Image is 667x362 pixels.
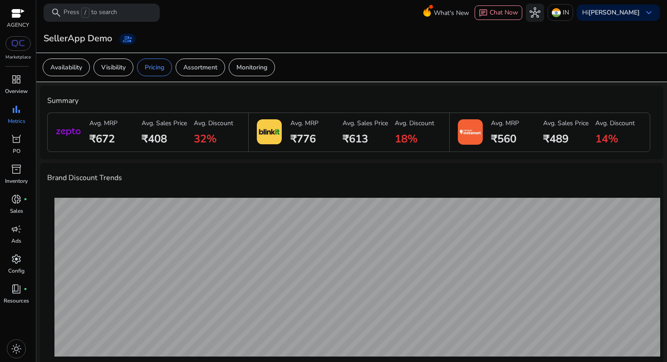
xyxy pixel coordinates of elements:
[11,74,22,85] span: dashboard
[123,34,132,44] span: group_add
[11,224,22,235] span: campaign
[194,132,217,146] p: 32%
[643,7,654,18] span: keyboard_arrow_down
[11,104,22,115] span: bar_chart
[5,87,28,95] p: Overview
[47,174,122,182] h4: Brand Discount Trends
[11,254,22,264] span: settings
[11,284,22,294] span: book_4
[183,63,217,72] p: Assortment
[563,5,569,20] p: IN
[50,63,82,72] p: Availability
[24,197,27,201] span: fiber_manual_record
[81,8,89,18] span: /
[552,8,561,17] img: in.svg
[530,7,540,18] span: hub
[395,118,434,128] p: Avg. Discount
[589,8,640,17] b: [PERSON_NAME]
[395,132,418,146] p: 18%
[194,118,233,128] p: Avg. Discount
[51,7,62,18] span: search
[290,118,319,128] p: Avg. MRP
[290,132,316,146] p: ₹776
[5,54,31,61] p: Marketplace
[89,132,115,146] p: ₹672
[44,33,112,44] h3: SellerApp Demo
[491,132,516,146] p: ₹560
[434,5,469,21] span: What's New
[8,117,25,125] p: Metrics
[343,132,368,146] p: ₹613
[479,9,488,18] span: chat
[119,34,136,44] a: group_add
[491,118,519,128] p: Avg. MRP
[5,177,28,185] p: Inventory
[11,194,22,205] span: donut_small
[11,134,22,145] span: orders
[8,267,25,275] p: Config
[47,97,656,105] h4: Summary
[490,8,518,17] span: Chat Now
[64,8,117,18] p: Press to search
[89,118,118,128] p: Avg. MRP
[595,118,635,128] p: Avg. Discount
[13,147,20,155] p: PO
[101,63,126,72] p: Visibility
[11,343,22,354] span: light_mode
[343,118,388,128] p: Avg. Sales Price
[24,287,27,291] span: fiber_manual_record
[582,10,640,16] p: Hi
[7,21,29,29] p: AGENCY
[11,164,22,175] span: inventory_2
[475,5,522,20] button: chatChat Now
[595,132,618,146] p: 14%
[4,297,29,305] p: Resources
[526,4,544,22] button: hub
[11,237,21,245] p: Ads
[543,118,589,128] p: Avg. Sales Price
[142,118,187,128] p: Avg. Sales Price
[10,207,23,215] p: Sales
[142,132,167,146] p: ₹408
[145,63,164,72] p: Pricing
[236,63,267,72] p: Monitoring
[10,40,26,47] img: QC-logo.svg
[543,132,569,146] p: ₹489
